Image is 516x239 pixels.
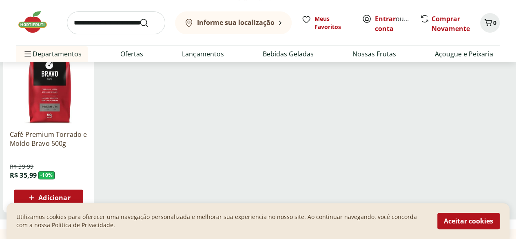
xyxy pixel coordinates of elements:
a: Nossas Frutas [352,49,396,59]
input: search [67,11,165,34]
a: Comprar Novamente [432,14,470,33]
a: Café Premium Torrado e Moído Bravo 500g [10,130,87,148]
span: R$ 39,99 [10,163,33,171]
b: Informe sua localização [197,18,275,27]
button: Informe sua localização [175,11,292,34]
span: ou [375,14,411,34]
p: Utilizamos cookies para oferecer uma navegação personalizada e melhorar sua experiencia no nosso ... [16,213,427,229]
a: Criar conta [375,14,420,33]
span: R$ 35,99 [10,171,37,180]
a: Ofertas [120,49,143,59]
span: Adicionar [38,194,70,201]
a: Entrar [375,14,396,23]
button: Aceitar cookies [437,213,500,229]
button: Carrinho [480,13,500,33]
a: Lançamentos [182,49,224,59]
button: Adicionar [14,190,83,206]
a: Açougue e Peixaria [435,49,493,59]
button: Submit Search [139,18,159,28]
button: Menu [23,44,33,64]
img: Café Premium Torrado e Moído Bravo 500g [10,46,87,123]
span: 0 [493,19,496,27]
span: - 10 % [38,171,55,179]
img: Hortifruti [16,10,57,34]
span: Departamentos [23,44,82,64]
a: Meus Favoritos [301,15,352,31]
span: Meus Favoritos [314,15,352,31]
a: Bebidas Geladas [263,49,314,59]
